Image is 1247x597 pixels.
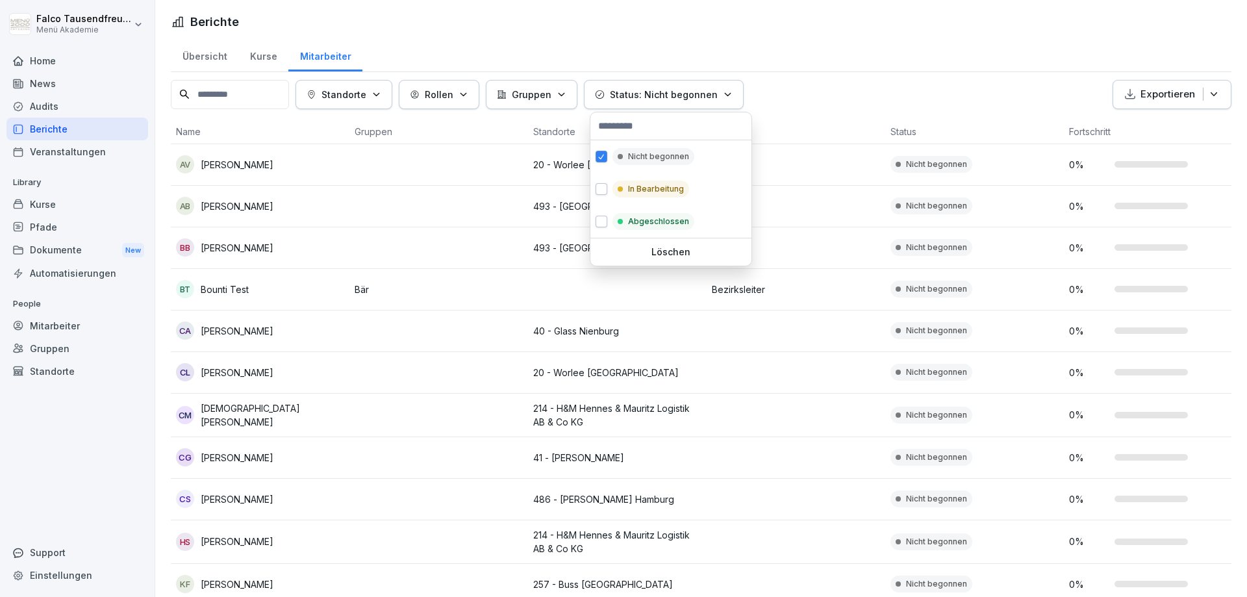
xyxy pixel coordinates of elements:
p: Rollen [425,88,453,101]
p: Löschen [596,246,746,258]
p: Nicht begonnen [628,151,689,162]
p: Gruppen [512,88,551,101]
p: Status: Nicht begonnen [610,88,718,101]
p: Exportieren [1140,87,1195,102]
p: In Bearbeitung [628,183,684,195]
p: Abgeschlossen [628,216,689,227]
p: Standorte [321,88,366,101]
